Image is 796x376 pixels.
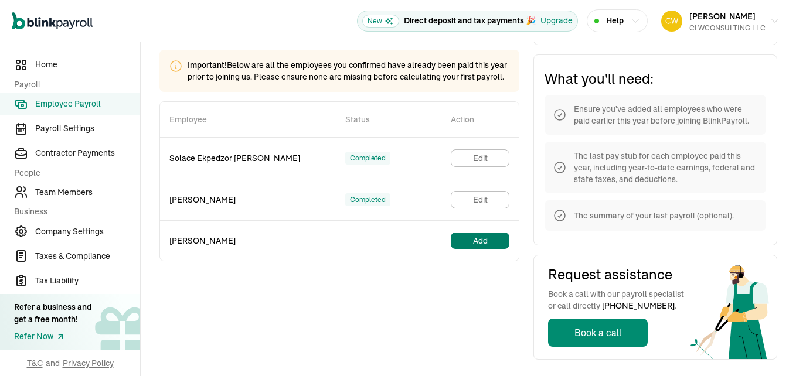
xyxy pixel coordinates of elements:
span: [PERSON_NAME] [689,11,756,22]
button: Edit [451,149,509,167]
span: Help [606,15,624,27]
p: Below are all the employees you confirmed have already been paid this year prior to joining us. P... [188,59,510,83]
button: Upgrade [540,15,573,27]
span: Ensure you've added all employees who were paid earlier this year before joining BlinkPayroll. [574,103,758,127]
span: The summary of your last payroll (optional). [574,210,734,221]
button: Help [587,9,648,32]
span: Employee [169,114,207,125]
span: Taxes & Compliance [35,250,140,262]
span: [PERSON_NAME] [169,194,236,205]
a: Refer Now [14,330,91,343]
span: Book a call with our payroll specialist or call directly . [548,288,690,312]
button: Edit [451,191,509,208]
span: [PERSON_NAME] [169,235,236,246]
nav: Global [12,4,93,38]
span: Employee Payroll [35,98,140,110]
div: Completed [345,152,390,165]
iframe: Chat Widget [737,320,796,376]
span: Request assistance [548,265,672,283]
div: CLWCONSULTING LLC [689,23,766,33]
div: Refer a business and get a free month! [14,301,91,326]
span: Company Settings [35,225,140,238]
button: Add [451,233,509,249]
span: Action [451,114,474,125]
span: [PHONE_NUMBER] [602,300,675,311]
span: What you'll need: [545,69,766,88]
p: Direct deposit and tax payments 🎉 [404,15,536,27]
span: Payroll Settings [35,122,140,135]
span: Contractor Payments [35,147,140,159]
button: Book a call [548,319,648,347]
span: Status [345,114,370,125]
span: Team Members [35,186,140,199]
span: Privacy Policy [63,357,114,369]
span: The last pay stub for each employee paid this year, including year-to-date earnings, federal and ... [574,150,758,185]
span: Solace Ekpedzor [PERSON_NAME] [169,153,300,163]
button: [PERSON_NAME]CLWCONSULTING LLC [656,6,784,36]
div: Completed [345,193,390,206]
span: New [362,15,399,28]
span: People [14,167,133,179]
span: Payroll [14,78,133,91]
span: Business [14,206,133,218]
span: Tax Liability [35,275,140,287]
span: Important! [188,60,227,70]
span: T&C [27,357,43,369]
span: Home [35,59,140,71]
